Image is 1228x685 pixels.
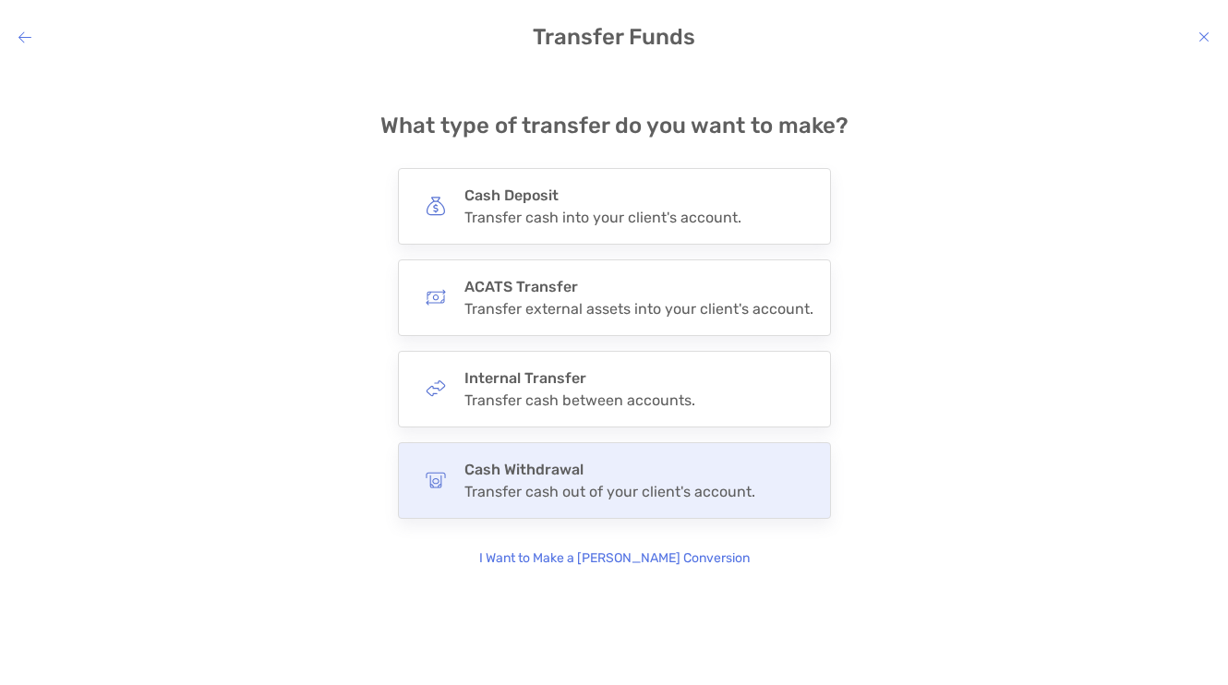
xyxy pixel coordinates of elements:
[426,379,446,399] img: button icon
[380,113,849,138] h4: What type of transfer do you want to make?
[464,209,741,226] div: Transfer cash into your client's account.
[464,483,755,500] div: Transfer cash out of your client's account.
[464,300,813,318] div: Transfer external assets into your client's account.
[464,369,695,387] h4: Internal Transfer
[426,470,446,490] img: button icon
[464,278,813,295] h4: ACATS Transfer
[479,548,750,569] p: I Want to Make a [PERSON_NAME] Conversion
[426,287,446,307] img: button icon
[464,186,741,204] h4: Cash Deposit
[464,391,695,409] div: Transfer cash between accounts.
[464,461,755,478] h4: Cash Withdrawal
[426,196,446,216] img: button icon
